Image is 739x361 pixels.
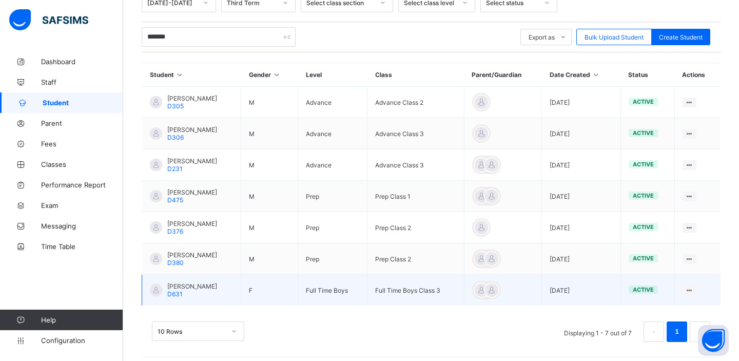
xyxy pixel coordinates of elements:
i: Sort in Ascending Order [176,71,184,79]
span: [PERSON_NAME] [167,94,217,102]
th: Student [142,63,241,87]
th: Class [367,63,464,87]
span: Export as [529,33,555,41]
td: Advance Class 3 [367,149,464,181]
span: [PERSON_NAME] [167,251,217,259]
span: [PERSON_NAME] [167,188,217,196]
th: Parent/Guardian [464,63,542,87]
td: Advance [298,118,367,149]
button: next page [690,321,710,342]
td: M [241,149,298,181]
td: Advance Class 3 [367,118,464,149]
span: Configuration [41,336,123,345]
td: [DATE] [542,118,621,149]
td: [DATE] [542,243,621,275]
td: [DATE] [542,212,621,243]
span: D631 [167,290,183,298]
span: D475 [167,196,183,204]
img: safsims [9,9,88,31]
td: Prep [298,181,367,212]
span: D305 [167,102,184,110]
td: [DATE] [542,275,621,306]
span: Parent [41,119,123,127]
span: [PERSON_NAME] [167,282,217,290]
td: Full Time Boys Class 3 [367,275,464,306]
span: active [633,223,654,231]
span: Exam [41,201,123,210]
div: 10 Rows [158,328,225,335]
th: Gender [241,63,298,87]
span: D376 [167,227,183,235]
td: Prep Class 1 [367,181,464,212]
span: Dashboard [41,58,123,66]
td: [DATE] [542,87,621,118]
span: Performance Report [41,181,123,189]
span: D380 [167,259,184,267]
span: active [633,192,654,199]
span: D231 [167,165,183,173]
span: Fees [41,140,123,148]
button: Open asap [698,325,729,356]
a: 1 [672,325,682,338]
span: active [633,161,654,168]
span: Time Table [41,242,123,251]
td: Prep Class 2 [367,243,464,275]
span: Create Student [659,33,703,41]
td: Advance Class 2 [367,87,464,118]
td: [DATE] [542,181,621,212]
td: M [241,118,298,149]
th: Level [298,63,367,87]
span: [PERSON_NAME] [167,126,217,134]
td: [DATE] [542,149,621,181]
th: Date Created [542,63,621,87]
span: Messaging [41,222,123,230]
td: M [241,243,298,275]
span: active [633,255,654,262]
li: 1 [667,321,687,342]
span: [PERSON_NAME] [167,157,217,165]
i: Sort in Ascending Order [273,71,281,79]
li: Displaying 1 - 7 out of 7 [556,321,639,342]
td: Advance [298,149,367,181]
td: F [241,275,298,306]
li: 上一页 [644,321,664,342]
span: Classes [41,160,123,168]
span: Bulk Upload Student [585,33,644,41]
th: Actions [674,63,721,87]
td: M [241,87,298,118]
span: [PERSON_NAME] [167,220,217,227]
span: Help [41,316,123,324]
td: M [241,212,298,243]
td: Prep [298,243,367,275]
li: 下一页 [690,321,710,342]
button: prev page [644,321,664,342]
th: Status [620,63,674,87]
td: Prep Class 2 [367,212,464,243]
span: D306 [167,134,184,141]
i: Sort in Ascending Order [592,71,600,79]
span: Staff [41,78,123,86]
span: active [633,98,654,105]
td: Prep [298,212,367,243]
td: M [241,181,298,212]
span: Student [43,99,123,107]
td: Full Time Boys [298,275,367,306]
span: active [633,286,654,293]
span: active [633,129,654,137]
td: Advance [298,87,367,118]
